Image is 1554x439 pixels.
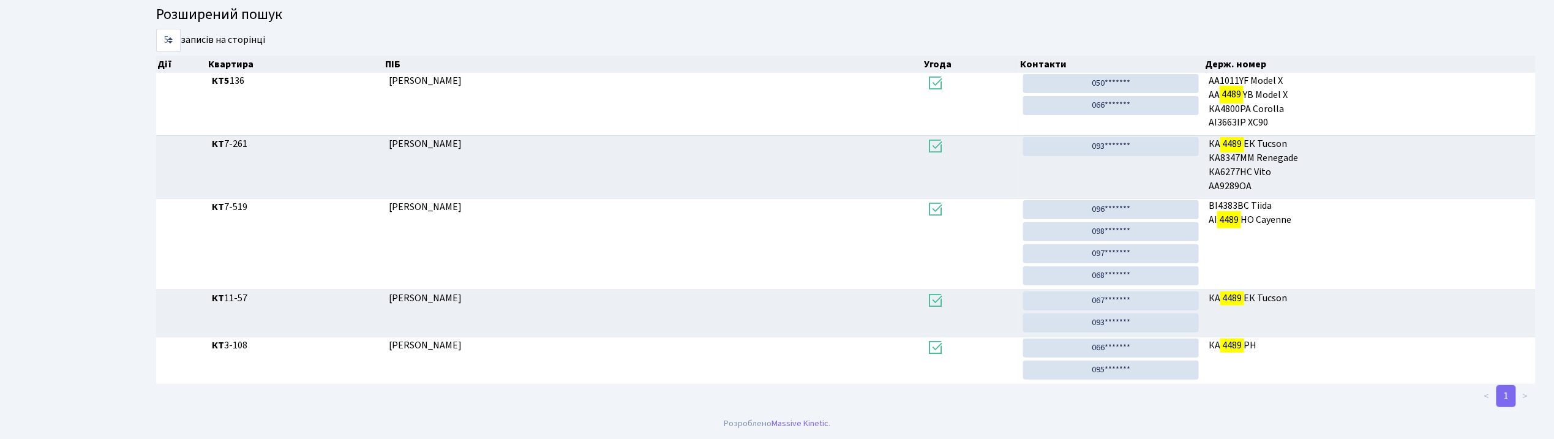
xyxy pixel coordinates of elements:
[389,74,462,88] span: [PERSON_NAME]
[212,291,224,305] b: КТ
[212,200,379,214] span: 7-519
[212,339,379,353] span: 3-108
[1204,56,1536,73] th: Держ. номер
[923,56,1019,73] th: Угода
[1496,385,1516,407] a: 1
[156,29,265,52] label: записів на сторінці
[1220,337,1244,354] mark: 4489
[724,417,830,430] div: Розроблено .
[156,56,208,73] th: Дії
[212,137,379,151] span: 7-261
[1209,137,1531,193] span: КА ЕК Tucson КА8347ММ Renegade КА6277НС Vito АА9289ОА
[212,74,379,88] span: 136
[212,200,224,214] b: КТ
[384,56,923,73] th: ПІБ
[156,29,181,52] select: записів на сторінці
[212,291,379,306] span: 11-57
[1019,56,1204,73] th: Контакти
[212,74,230,88] b: КТ5
[389,291,462,305] span: [PERSON_NAME]
[212,339,224,352] b: КТ
[1220,135,1244,152] mark: 4489
[1217,211,1241,228] mark: 4489
[1220,86,1243,103] mark: 4489
[208,56,385,73] th: Квартира
[212,137,224,151] b: КТ
[389,339,462,352] span: [PERSON_NAME]
[389,200,462,214] span: [PERSON_NAME]
[1209,291,1531,306] span: КА ЕК Tucson
[156,6,1536,24] h4: Розширений пошук
[1220,290,1244,307] mark: 4489
[1209,74,1531,130] span: AA1011YF Model X AA YB Model X КА4800РА Corolla АІ3663ІР XC90
[771,417,828,430] a: Massive Kinetic
[1209,339,1531,353] span: КА РН
[389,137,462,151] span: [PERSON_NAME]
[1209,200,1531,228] span: BI4383BC Tiida AI HO Cayenne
